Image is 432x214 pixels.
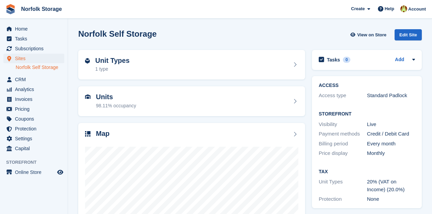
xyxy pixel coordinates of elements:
[319,149,367,157] div: Price display
[56,168,64,176] a: Preview store
[15,134,56,143] span: Settings
[15,54,56,63] span: Sites
[319,83,415,88] h2: ACCESS
[85,94,90,99] img: unit-icn-7be61d7bf1b0ce9d3e12c5938cc71ed9869f7b940bace4675aadf7bd6d80202e.svg
[78,29,157,38] h2: Norfolk Self Storage
[3,54,64,63] a: menu
[327,57,340,63] h2: Tasks
[385,5,394,12] span: Help
[3,24,64,34] a: menu
[3,124,64,133] a: menu
[78,86,305,116] a: Units 98.11% occupancy
[319,195,367,203] div: Protection
[3,167,64,177] a: menu
[15,85,56,94] span: Analytics
[3,44,64,53] a: menu
[16,64,64,71] a: Norfolk Self Storage
[367,121,415,128] div: Live
[15,94,56,104] span: Invoices
[96,130,110,138] h2: Map
[367,140,415,148] div: Every month
[319,111,415,117] h2: Storefront
[3,75,64,84] a: menu
[367,195,415,203] div: None
[349,29,389,40] a: View on Store
[3,144,64,153] a: menu
[85,131,90,137] img: map-icn-33ee37083ee616e46c38cad1a60f524a97daa1e2b2c8c0bc3eb3415660979fc1.svg
[78,50,305,80] a: Unit Types 1 type
[15,104,56,114] span: Pricing
[95,57,130,65] h2: Unit Types
[15,75,56,84] span: CRM
[319,178,367,193] div: Unit Types
[319,121,367,128] div: Visibility
[95,66,130,73] div: 1 type
[6,159,68,166] span: Storefront
[395,29,422,43] a: Edit Site
[96,102,136,109] div: 98.11% occupancy
[15,144,56,153] span: Capital
[400,5,407,12] img: Holly Lamming
[367,92,415,100] div: Standard Padlock
[96,93,136,101] h2: Units
[343,57,351,63] div: 0
[5,4,16,14] img: stora-icon-8386f47178a22dfd0bd8f6a31ec36ba5ce8667c1dd55bd0f319d3a0aa187defe.svg
[319,130,367,138] div: Payment methods
[15,34,56,43] span: Tasks
[15,44,56,53] span: Subscriptions
[357,32,386,38] span: View on Store
[15,124,56,133] span: Protection
[3,104,64,114] a: menu
[3,85,64,94] a: menu
[319,169,415,175] h2: Tax
[367,178,415,193] div: 20% (VAT on Income) (20.0%)
[15,114,56,124] span: Coupons
[395,29,422,40] div: Edit Site
[15,167,56,177] span: Online Store
[3,34,64,43] a: menu
[408,6,426,13] span: Account
[367,149,415,157] div: Monthly
[85,58,90,64] img: unit-type-icn-2b2737a686de81e16bb02015468b77c625bbabd49415b5ef34ead5e3b44a266d.svg
[351,5,365,12] span: Create
[3,114,64,124] a: menu
[395,56,404,64] a: Add
[367,130,415,138] div: Credit / Debit Card
[18,3,65,15] a: Norfolk Storage
[15,24,56,34] span: Home
[3,94,64,104] a: menu
[3,134,64,143] a: menu
[319,92,367,100] div: Access type
[319,140,367,148] div: Billing period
